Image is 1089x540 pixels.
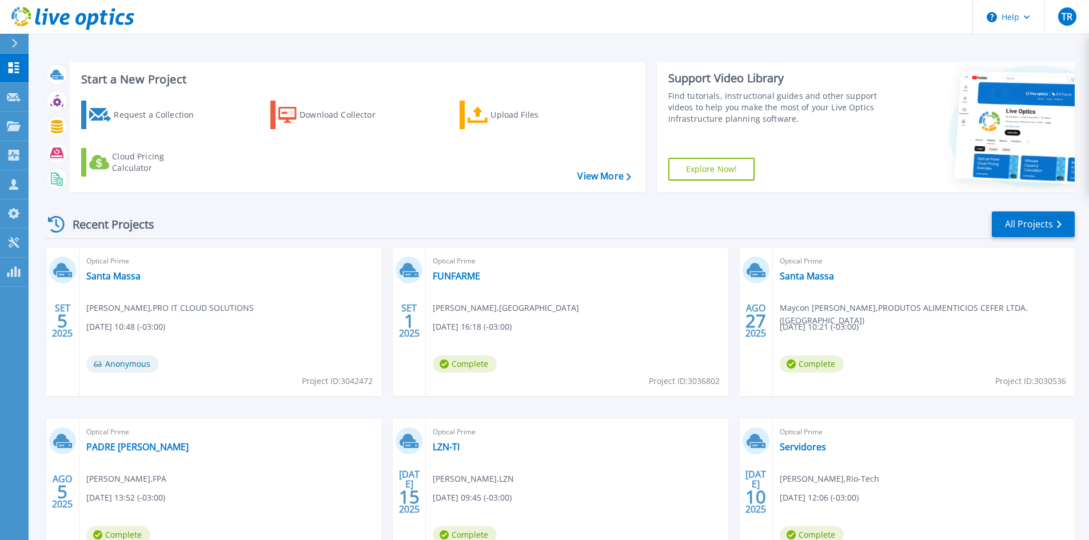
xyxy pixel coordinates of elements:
div: [DATE] 2025 [745,471,767,513]
span: 15 [399,492,420,502]
a: LZN-TI [433,441,460,453]
div: Upload Files [490,103,582,126]
a: Upload Files [460,101,587,129]
a: Download Collector [270,101,398,129]
span: [DATE] 10:48 (-03:00) [86,321,165,333]
div: SET 2025 [51,300,73,342]
a: All Projects [992,211,1075,237]
a: Request a Collection [81,101,209,129]
a: Explore Now! [668,158,755,181]
span: Optical Prime [433,255,721,267]
span: 1 [404,316,414,326]
span: Project ID: 3030536 [995,375,1066,387]
span: Project ID: 3036802 [649,375,720,387]
h3: Start a New Project [81,73,631,86]
a: Santa Massa [780,270,834,282]
span: Optical Prime [86,426,374,438]
div: SET 2025 [398,300,420,342]
div: Find tutorials, instructional guides and other support videos to help you make the most of your L... [668,90,881,125]
span: Optical Prime [780,255,1068,267]
div: AGO 2025 [51,471,73,513]
span: Complete [433,355,497,373]
a: FUNFARME [433,270,480,282]
span: [PERSON_NAME] , [GEOGRAPHIC_DATA] [433,302,579,314]
a: View More [577,171,631,182]
span: [DATE] 12:06 (-03:00) [780,491,859,504]
span: Optical Prime [433,426,721,438]
div: Download Collector [300,103,391,126]
div: Cloud Pricing Calculator [112,151,204,174]
span: [PERSON_NAME] , LZN [433,473,514,485]
span: 5 [57,487,67,497]
span: Complete [780,355,844,373]
span: [PERSON_NAME] , Rio-Tech [780,473,879,485]
span: Maycon [PERSON_NAME] , PRODUTOS ALIMENTICIOS CEFER LTDA. ([GEOGRAPHIC_DATA]) [780,302,1075,327]
span: [DATE] 10:21 (-03:00) [780,321,859,333]
span: [PERSON_NAME] , PRO IT CLOUD SOLUTIONS [86,302,254,314]
span: 5 [57,316,67,326]
span: Optical Prime [780,426,1068,438]
span: [DATE] 16:18 (-03:00) [433,321,512,333]
span: Project ID: 3042472 [302,375,373,387]
div: [DATE] 2025 [398,471,420,513]
span: [DATE] 09:45 (-03:00) [433,491,512,504]
span: Optical Prime [86,255,374,267]
span: Anonymous [86,355,159,373]
span: [PERSON_NAME] , FPA [86,473,166,485]
a: PADRE [PERSON_NAME] [86,441,189,453]
a: Santa Massa [86,270,141,282]
a: Servidores [780,441,826,453]
a: Cloud Pricing Calculator [81,148,209,177]
span: TR [1062,12,1072,21]
span: [DATE] 13:52 (-03:00) [86,491,165,504]
div: Request a Collection [114,103,205,126]
div: AGO 2025 [745,300,767,342]
span: 27 [745,316,766,326]
span: 10 [745,492,766,502]
div: Recent Projects [44,210,170,238]
div: Support Video Library [668,71,881,86]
